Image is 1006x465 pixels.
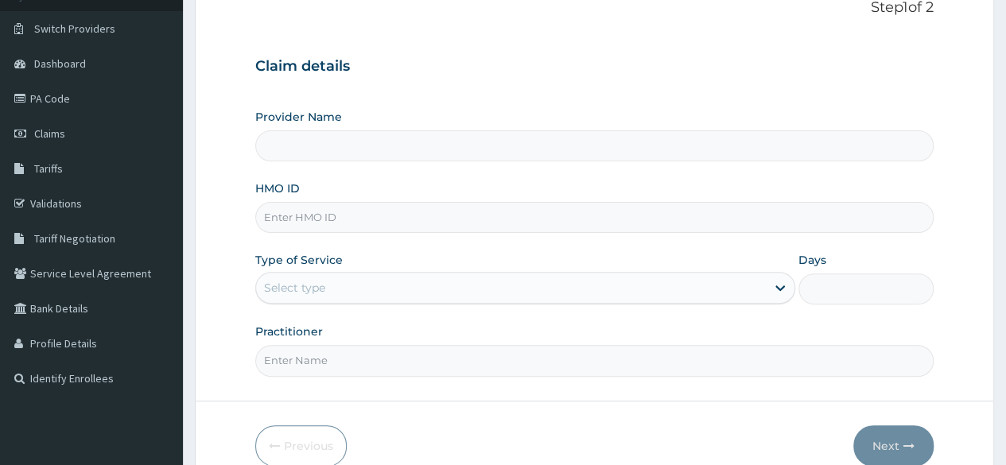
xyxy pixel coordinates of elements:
label: Type of Service [255,252,343,268]
label: Practitioner [255,324,323,339]
input: Enter Name [255,345,934,376]
div: Select type [264,280,325,296]
span: Tariffs [34,161,63,176]
span: Dashboard [34,56,86,71]
label: Days [798,252,826,268]
label: Provider Name [255,109,342,125]
input: Enter HMO ID [255,202,934,233]
span: Tariff Negotiation [34,231,115,246]
span: Switch Providers [34,21,115,36]
h3: Claim details [255,58,934,76]
span: Claims [34,126,65,141]
label: HMO ID [255,180,300,196]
